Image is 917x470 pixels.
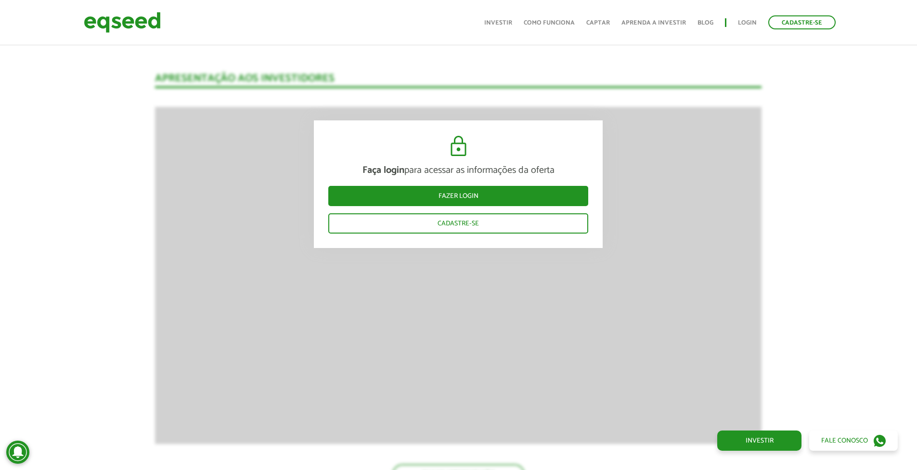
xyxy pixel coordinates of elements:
a: Como funciona [524,20,575,26]
strong: Faça login [362,162,404,178]
a: Fale conosco [809,431,898,451]
p: para acessar as informações da oferta [328,165,588,176]
a: Aprenda a investir [621,20,686,26]
img: EqSeed [84,10,161,35]
img: cadeado.svg [447,135,470,158]
a: Login [738,20,757,26]
a: Captar [586,20,610,26]
a: Investir [717,431,801,451]
a: Blog [697,20,713,26]
a: Cadastre-se [328,213,588,234]
a: Investir [484,20,512,26]
a: Cadastre-se [768,15,836,29]
a: Fazer login [328,186,588,206]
